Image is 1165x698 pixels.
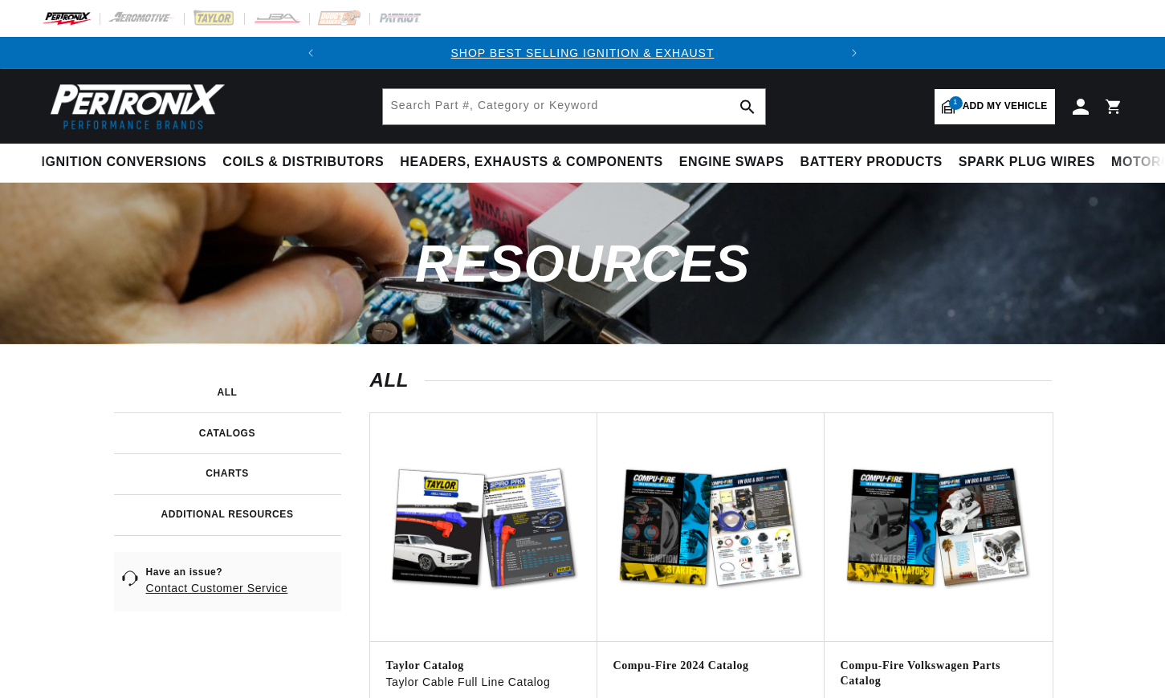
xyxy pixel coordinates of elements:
button: Translation missing: en.sections.announcements.next_announcement [838,37,870,69]
h3: Taylor Catalog [386,658,582,674]
img: Pertronix [42,79,226,134]
summary: Headers, Exhausts & Components [392,144,670,181]
a: Contact Customer Service [146,582,288,595]
span: Headers, Exhausts & Components [400,154,662,171]
summary: Ignition Conversions [42,144,215,181]
h3: Compu-Fire Volkswagen Parts Catalog [841,658,1037,689]
span: Engine Swaps [679,154,784,171]
input: Search Part #, Category or Keyword [383,89,765,124]
p: Taylor Cable Full Line Catalog [386,673,582,691]
span: Battery Products [800,154,943,171]
h2: All [370,372,1052,388]
span: Add my vehicle [963,99,1048,114]
slideshow-component: Translation missing: en.sections.announcements.announcement_bar [2,37,1164,69]
span: Spark Plug Wires [959,154,1095,171]
summary: Engine Swaps [671,144,792,181]
span: Have an issue? [146,566,288,579]
div: 1 of 2 [327,44,837,62]
div: Announcement [327,44,837,62]
span: 1 [949,96,963,110]
img: Compu-Fire Volkswagen Parts Catalog [841,429,1037,625]
img: Compu-Fire 2024 Catalog [613,429,809,625]
a: 1Add my vehicle [935,89,1055,124]
span: Coils & Distributors [222,154,384,171]
h3: Compu-Fire 2024 Catalog [613,658,809,674]
img: Taylor Catalog [386,429,582,625]
summary: Battery Products [792,144,951,181]
summary: Coils & Distributors [214,144,392,181]
span: Resources [415,234,750,293]
button: search button [730,89,765,124]
span: Ignition Conversions [42,154,207,171]
summary: Spark Plug Wires [951,144,1103,181]
button: Translation missing: en.sections.announcements.previous_announcement [295,37,327,69]
a: SHOP BEST SELLING IGNITION & EXHAUST [450,47,714,59]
